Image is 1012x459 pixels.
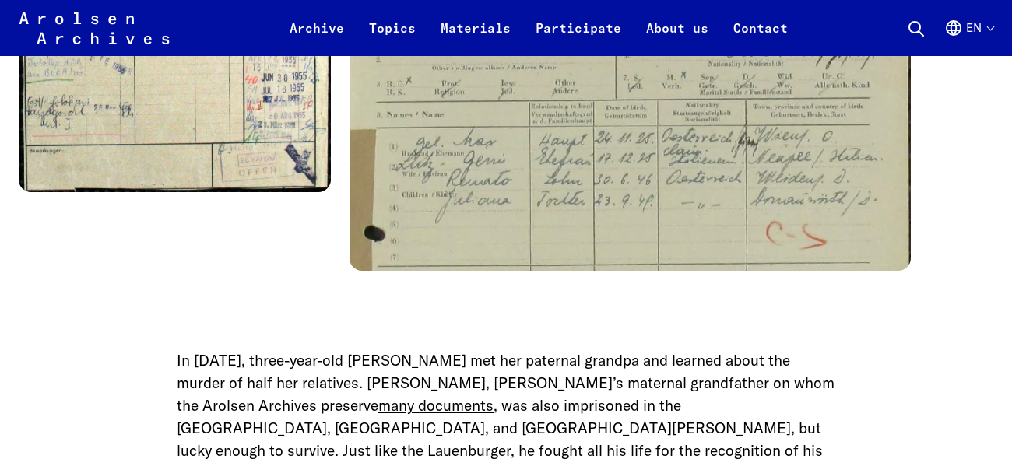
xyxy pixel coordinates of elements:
button: English, language selection [944,19,993,56]
nav: Primary [277,9,800,47]
a: Materials [428,19,523,56]
a: Participate [523,19,634,56]
a: many documents [378,396,494,415]
a: About us [634,19,721,56]
a: Contact [721,19,800,56]
a: Archive [277,19,357,56]
a: Topics [357,19,428,56]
